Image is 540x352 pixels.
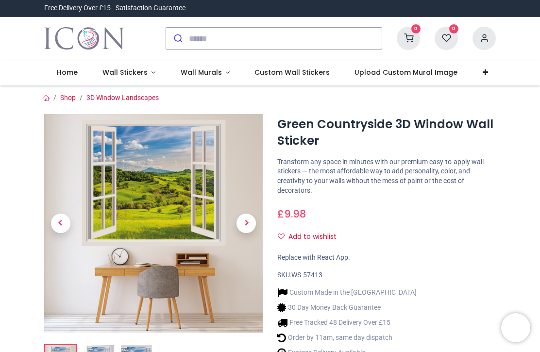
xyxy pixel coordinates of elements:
[44,147,77,300] a: Previous
[44,3,186,13] div: Free Delivery Over £15 - Satisfaction Guarantee
[284,207,306,221] span: 9.98
[277,270,496,280] div: SKU:
[277,229,345,245] button: Add to wishlistAdd to wishlist
[277,333,417,343] li: Order by 11am, same day dispatch
[166,28,189,49] button: Submit
[291,271,322,279] span: WS-57413
[354,67,457,77] span: Upload Custom Mural Image
[236,214,256,233] span: Next
[60,94,76,101] a: Shop
[397,34,420,42] a: 0
[278,233,285,240] i: Add to wishlist
[44,114,263,333] img: Green Countryside 3D Window Wall Sticker
[181,67,222,77] span: Wall Murals
[57,67,78,77] span: Home
[230,147,263,300] a: Next
[277,207,306,221] span: £
[435,34,458,42] a: 0
[501,313,530,342] iframe: Brevo live chat
[44,25,124,52] a: Logo of Icon Wall Stickers
[277,116,496,150] h1: Green Countryside 3D Window Wall Sticker
[277,302,417,313] li: 30 Day Money Back Guarantee
[51,214,70,233] span: Previous
[254,67,330,77] span: Custom Wall Stickers
[449,24,458,34] sup: 0
[277,253,496,263] div: Replace with React App.
[86,94,159,101] a: 3D Window Landscapes
[411,24,421,34] sup: 0
[44,25,124,52] img: Icon Wall Stickers
[277,287,417,298] li: Custom Made in the [GEOGRAPHIC_DATA]
[277,318,417,328] li: Free Tracked 48 Delivery Over £15
[277,157,496,195] p: Transform any space in minutes with our premium easy-to-apply wall stickers — the most affordable...
[102,67,148,77] span: Wall Stickers
[168,60,242,85] a: Wall Murals
[90,60,168,85] a: Wall Stickers
[292,3,496,13] iframe: Customer reviews powered by Trustpilot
